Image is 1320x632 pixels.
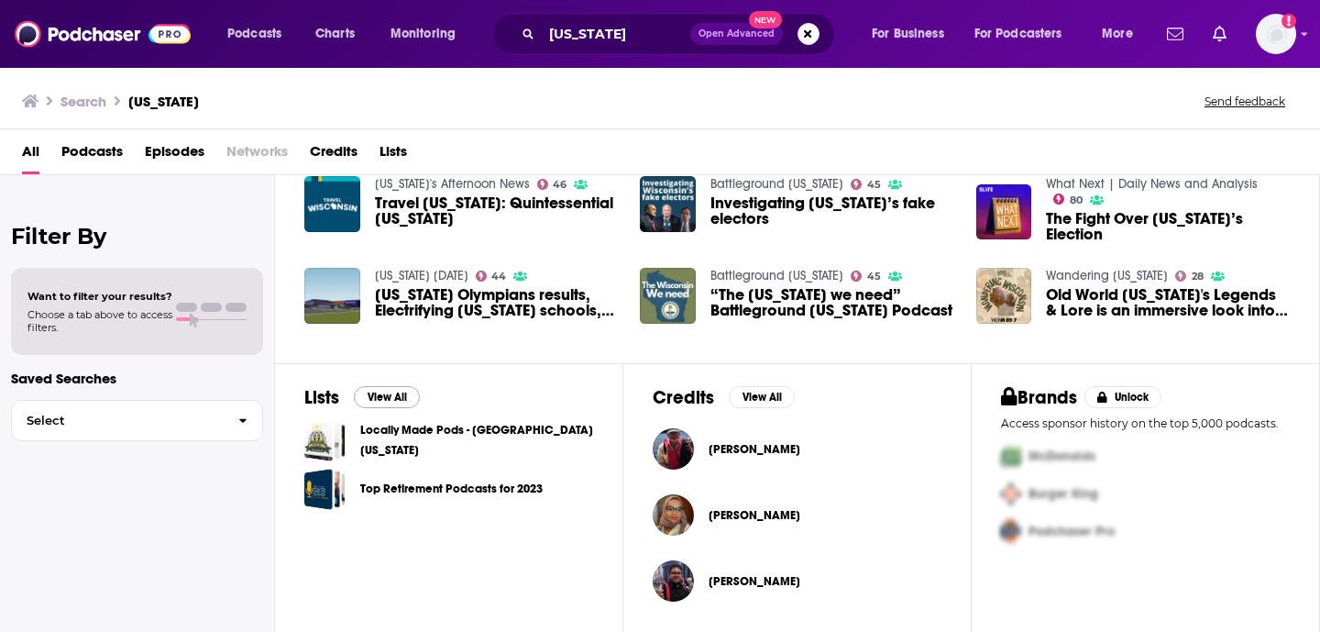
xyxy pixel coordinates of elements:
[304,176,360,232] img: Travel Wisconsin: Quintessential Wisconsin
[709,508,800,523] span: [PERSON_NAME]
[145,137,204,174] span: Episodes
[1001,416,1290,430] p: Access sponsor history on the top 5,000 podcasts.
[994,513,1028,550] img: Third Pro Logo
[1046,268,1168,283] a: Wandering Wisconsin
[375,195,619,227] a: Travel Wisconsin: Quintessential Wisconsin
[375,176,530,192] a: Wisconsin's Afternoon News
[974,21,1062,47] span: For Podcasters
[1028,449,1095,464] span: McDonalds
[390,21,456,47] span: Monitoring
[375,287,619,318] a: Wisconsin Olympians results, Electrifying Wisconsin schools, Joyce Carol Oates in Wisconsin
[304,386,339,409] h2: Lists
[304,469,346,510] a: Top Retirement Podcasts for 2023
[22,137,39,174] a: All
[128,93,199,110] h3: [US_STATE]
[1199,94,1291,109] button: Send feedback
[1028,486,1098,502] span: Burger King
[27,290,172,303] span: Want to filter your results?
[709,574,800,589] span: [PERSON_NAME]
[994,475,1028,513] img: Second Pro Logo
[653,486,941,545] button: Nada ElmikashfiNada Elmikashfi
[27,308,172,334] span: Choose a tab above to access filters.
[749,11,782,28] span: New
[15,17,191,51] img: Podchaser - Follow, Share and Rate Podcasts
[214,19,305,49] button: open menu
[653,494,694,536] a: Nada Elmikashfi
[1256,14,1296,54] span: Logged in as rodee83
[710,176,843,192] a: Battleground Wisconsin
[867,272,881,281] span: 45
[378,19,479,49] button: open menu
[1205,18,1234,50] a: Show notifications dropdown
[304,420,346,461] a: Locally Made Pods - Northeast Wisconsin
[709,508,800,523] a: Nada Elmikashfi
[553,181,566,189] span: 46
[851,179,881,190] a: 45
[354,386,420,408] button: View All
[11,370,263,387] p: Saved Searches
[653,428,694,470] img: John H Myhre
[867,181,881,189] span: 45
[710,287,954,318] a: “The Wisconsin we need” Battleground Wisconsin Podcast
[976,268,1032,324] img: Old World Wisconsin's Legends & Lore is an immersive look into Wisconsin's haunted history
[226,137,288,174] span: Networks
[304,386,420,409] a: ListsView All
[1046,287,1290,318] a: Old World Wisconsin's Legends & Lore is an immersive look into Wisconsin's haunted history
[709,442,800,457] span: [PERSON_NAME]
[962,19,1089,49] button: open menu
[375,195,619,227] span: Travel [US_STATE]: Quintessential [US_STATE]
[851,271,881,282] a: 45
[1046,176,1258,192] a: What Next | Daily News and Analysis
[1046,287,1290,318] span: Old World [US_STATE]'s Legends & Lore is an immersive look into [US_STATE]'s haunted history
[859,19,967,49] button: open menu
[360,479,543,499] a: Top Retirement Podcasts for 2023
[710,287,954,318] span: “The [US_STATE] we need” Battleground [US_STATE] Podcast
[710,268,843,283] a: Battleground Wisconsin
[315,21,355,47] span: Charts
[690,23,783,45] button: Open AdvancedNew
[1028,524,1115,539] span: Podchaser Pro
[653,386,714,409] h2: Credits
[375,287,619,318] span: [US_STATE] Olympians results, Electrifying [US_STATE] schools, [PERSON_NAME] in [US_STATE]
[653,420,941,479] button: John H MyhreJohn H Myhre
[11,223,263,249] h2: Filter By
[227,21,281,47] span: Podcasts
[640,176,696,232] img: Investigating Wisconsin’s fake electors
[640,268,696,324] img: “The Wisconsin we need” Battleground Wisconsin Podcast
[476,271,507,282] a: 44
[1256,14,1296,54] button: Show profile menu
[360,420,593,460] a: Locally Made Pods - [GEOGRAPHIC_DATA][US_STATE]
[61,137,123,174] span: Podcasts
[994,438,1028,475] img: First Pro Logo
[1281,14,1296,28] svg: Add a profile image
[709,442,800,457] a: John H Myhre
[303,19,366,49] a: Charts
[1046,211,1290,242] span: The Fight Over [US_STATE]’s Election
[1089,19,1156,49] button: open menu
[537,179,567,190] a: 46
[304,268,360,324] img: Wisconsin Olympians results, Electrifying Wisconsin schools, Joyce Carol Oates in Wisconsin
[60,93,106,110] h3: Search
[729,386,795,408] button: View All
[872,21,944,47] span: For Business
[1084,386,1162,408] button: Unlock
[509,13,852,55] div: Search podcasts, credits, & more...
[1175,271,1204,282] a: 28
[1256,14,1296,54] img: User Profile
[12,415,224,427] span: Select
[653,560,694,602] img: Peter Laning
[710,195,954,227] a: Investigating Wisconsin’s fake electors
[1053,194,1083,205] a: 80
[1070,196,1083,205] span: 80
[310,137,357,174] a: Credits
[1102,21,1133,47] span: More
